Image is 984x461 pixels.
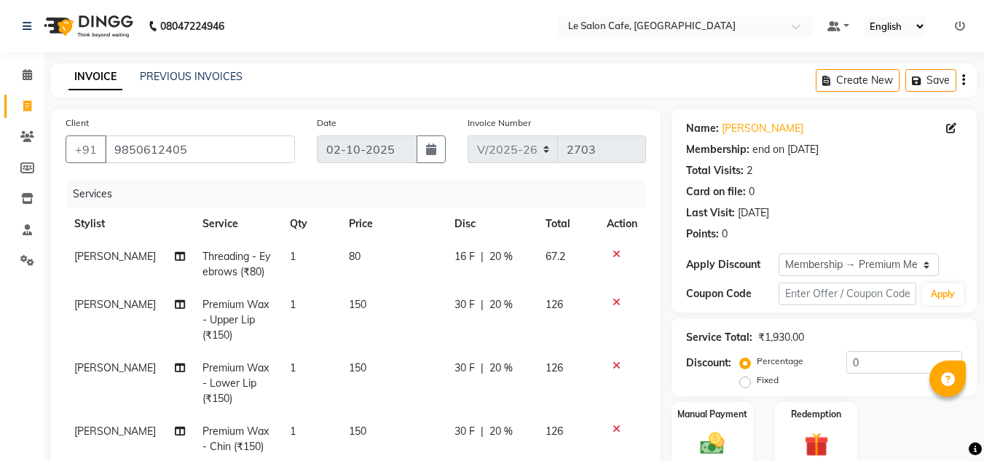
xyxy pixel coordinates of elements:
span: 30 F [454,360,475,376]
span: 67.2 [546,250,565,263]
div: Coupon Code [686,286,778,302]
button: Save [905,69,956,92]
label: Redemption [791,408,841,421]
th: Service [194,208,282,240]
span: 1 [290,250,296,263]
span: 126 [546,361,563,374]
label: Date [317,117,336,130]
th: Action [598,208,646,240]
img: _gift.svg [797,430,836,460]
span: 1 [290,361,296,374]
img: _cash.svg [693,430,732,457]
span: Premium Wax - Lower Lip (₹150) [202,361,269,405]
span: [PERSON_NAME] [74,361,156,374]
span: Threading - Eyebrows (₹80) [202,250,270,278]
span: 80 [349,250,361,263]
span: 150 [349,361,366,374]
span: 1 [290,425,296,438]
span: | [481,360,484,376]
label: Percentage [757,355,803,368]
div: Card on file: [686,184,746,200]
button: Create New [816,69,900,92]
span: 126 [546,425,563,438]
button: Apply [922,283,964,305]
label: Manual Payment [677,408,747,421]
div: end on [DATE] [752,142,819,157]
span: 20 % [489,424,513,439]
span: | [481,249,484,264]
input: Search by Name/Mobile/Email/Code [105,135,295,163]
b: 08047224946 [160,6,224,47]
span: 20 % [489,360,513,376]
div: 0 [722,226,728,242]
div: Membership: [686,142,749,157]
iframe: chat widget [923,403,969,446]
span: | [481,297,484,312]
div: 2 [747,163,752,178]
span: 150 [349,298,366,311]
span: | [481,424,484,439]
div: Services [67,181,657,208]
label: Invoice Number [468,117,531,130]
input: Enter Offer / Coupon Code [779,283,916,305]
th: Total [537,208,598,240]
span: 16 F [454,249,475,264]
div: [DATE] [738,205,769,221]
div: Total Visits: [686,163,744,178]
div: ₹1,930.00 [758,330,804,345]
button: +91 [66,135,106,163]
a: [PERSON_NAME] [722,121,803,136]
th: Disc [446,208,537,240]
img: logo [37,6,137,47]
div: Apply Discount [686,257,778,272]
span: 126 [546,298,563,311]
span: [PERSON_NAME] [74,250,156,263]
span: 150 [349,425,366,438]
span: 20 % [489,249,513,264]
div: Name: [686,121,719,136]
span: Premium Wax - Upper Lip (₹150) [202,298,269,342]
div: Points: [686,226,719,242]
th: Price [340,208,446,240]
span: 20 % [489,297,513,312]
span: 30 F [454,424,475,439]
span: 1 [290,298,296,311]
label: Client [66,117,89,130]
div: Service Total: [686,330,752,345]
span: Premium Wax - Chin (₹150) [202,425,269,453]
span: 30 F [454,297,475,312]
a: PREVIOUS INVOICES [140,70,243,83]
label: Fixed [757,374,779,387]
span: [PERSON_NAME] [74,425,156,438]
th: Qty [281,208,339,240]
a: INVOICE [68,64,122,90]
div: 0 [749,184,755,200]
span: [PERSON_NAME] [74,298,156,311]
th: Stylist [66,208,194,240]
div: Discount: [686,355,731,371]
div: Last Visit: [686,205,735,221]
